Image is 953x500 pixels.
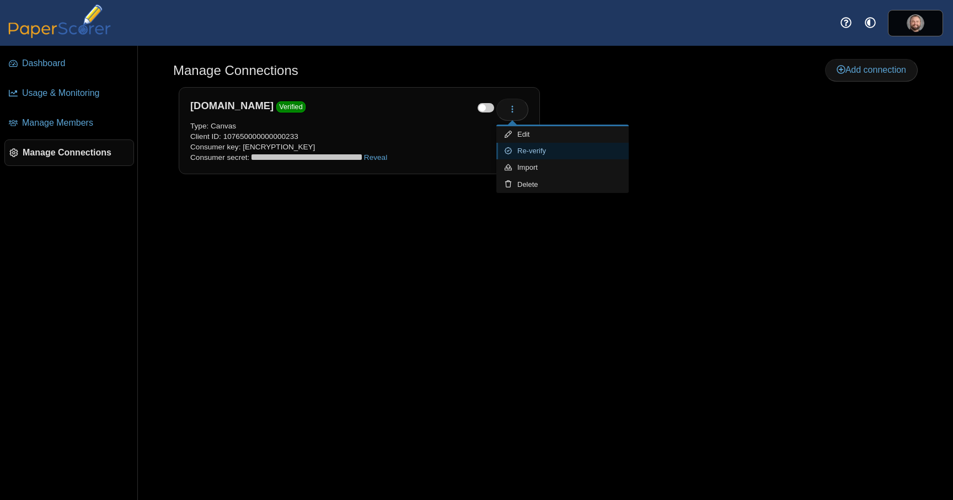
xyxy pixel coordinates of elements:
span: Add connection [837,65,906,74]
h1: Manage Connections [173,61,298,80]
a: Re-verify [496,143,629,159]
a: Usage & Monitoring [4,80,134,106]
a: Reveal [364,153,387,162]
span: Dashboard [22,57,130,69]
a: ps.tlhBEEblj2Xb82sh [888,10,943,36]
img: ps.tlhBEEblj2Xb82sh [907,14,924,32]
a: Dashboard [4,50,134,77]
a: PaperScorer [4,30,115,40]
a: Manage Members [4,110,134,136]
span: Usage & Monitoring [22,87,130,99]
span: Beau Runyan [907,14,924,32]
img: PaperScorer [4,4,115,38]
span: Verified [276,101,306,112]
a: Add connection [825,59,918,81]
a: Delete [496,176,629,193]
a: Import [496,159,629,176]
div: Type: Canvas Client ID: 107650000000000233 Consumer key: [ENCRYPTION_KEY] Consumer secret: [190,121,528,163]
span: Manage Connections [23,147,129,159]
a: Manage Connections [4,139,134,166]
b: [DOMAIN_NAME] [190,100,274,111]
span: Manage Members [22,117,130,129]
a: Edit [496,126,629,143]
